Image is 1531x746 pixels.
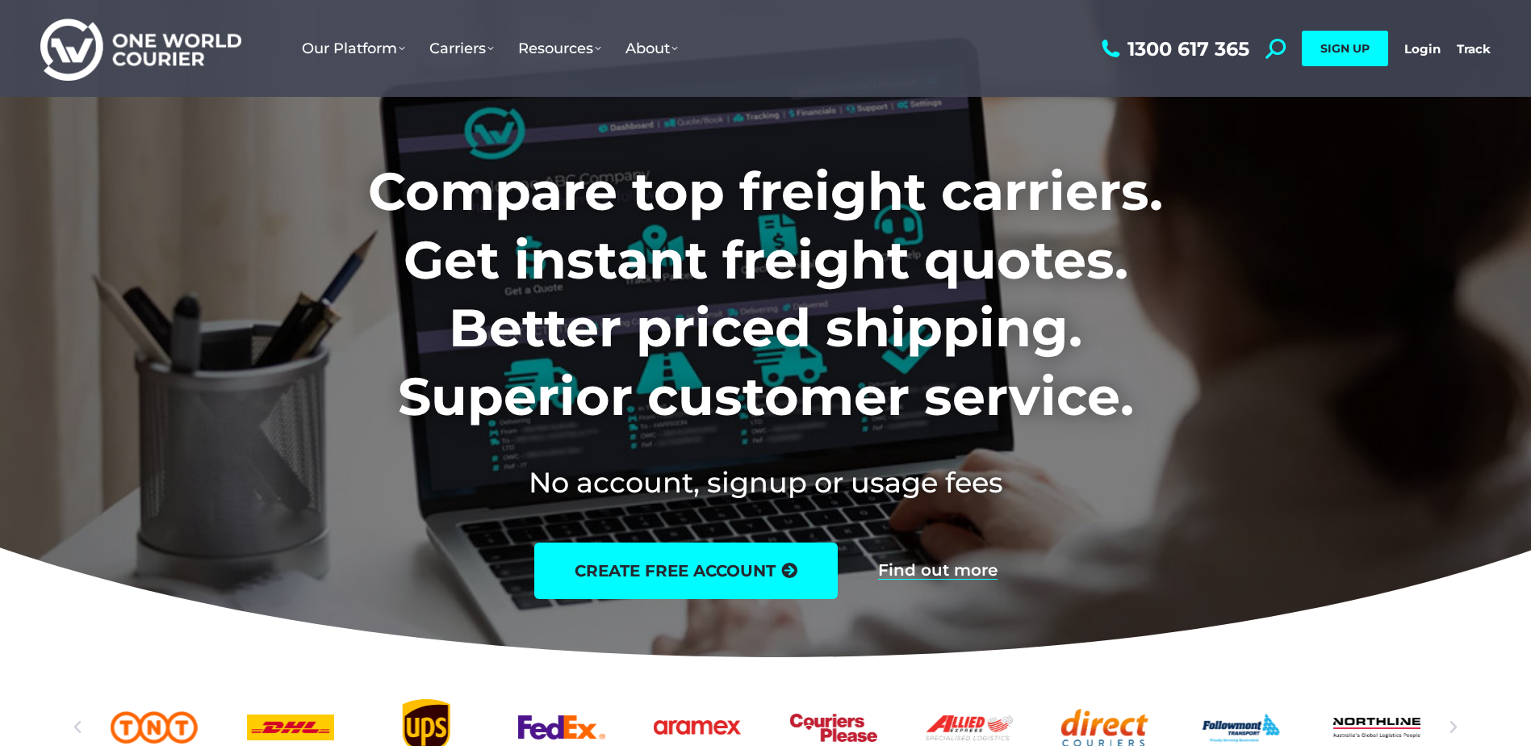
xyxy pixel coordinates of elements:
a: 1300 617 365 [1098,39,1249,59]
a: SIGN UP [1302,31,1388,66]
a: create free account [534,543,838,599]
h1: Compare top freight carriers. Get instant freight quotes. Better priced shipping. Superior custom... [261,157,1270,430]
span: Carriers [429,40,494,57]
img: One World Courier [40,16,241,82]
span: About [625,40,678,57]
a: Login [1404,41,1441,57]
a: Track [1457,41,1491,57]
span: Our Platform [302,40,405,57]
a: About [613,23,690,73]
span: SIGN UP [1320,41,1370,56]
a: Find out more [878,562,998,580]
a: Our Platform [290,23,417,73]
h2: No account, signup or usage fees [261,463,1270,502]
a: Carriers [417,23,506,73]
span: Resources [518,40,601,57]
a: Resources [506,23,613,73]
